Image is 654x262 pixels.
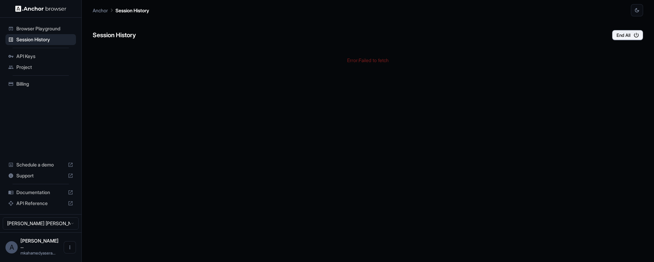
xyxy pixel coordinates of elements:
[5,187,76,198] div: Documentation
[16,189,65,196] span: Documentation
[16,64,73,71] span: Project
[5,241,18,253] div: A
[16,36,73,43] span: Session History
[5,23,76,34] div: Browser Playground
[5,51,76,62] div: API Keys
[20,238,59,249] span: Ahamed Yaser Arafath MK
[5,198,76,209] div: API Reference
[16,25,73,32] span: Browser Playground
[5,34,76,45] div: Session History
[115,7,149,14] p: Session History
[5,159,76,170] div: Schedule a demo
[16,172,65,179] span: Support
[93,30,136,40] h6: Session History
[20,250,56,256] span: mkahamedyaserarafath@gmail.com
[5,78,76,89] div: Billing
[16,53,73,60] span: API Keys
[16,161,65,168] span: Schedule a demo
[64,241,76,253] button: Open menu
[612,30,643,40] button: End All
[93,46,643,75] div: Error: Failed to fetch
[16,200,65,207] span: API Reference
[15,5,66,12] img: Anchor Logo
[93,6,149,14] nav: breadcrumb
[16,81,73,87] span: Billing
[5,62,76,73] div: Project
[93,7,108,14] p: Anchor
[5,170,76,181] div: Support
